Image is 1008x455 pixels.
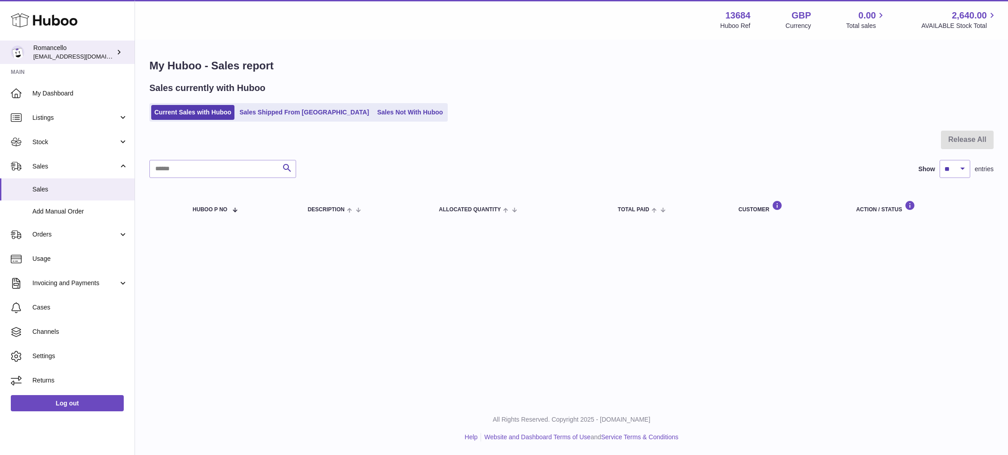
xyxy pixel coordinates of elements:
[32,303,128,312] span: Cases
[149,82,265,94] h2: Sales currently with Huboo
[142,415,1001,424] p: All Rights Reserved. Copyright 2025 - [DOMAIN_NAME]
[846,9,886,30] a: 0.00 Total sales
[921,22,997,30] span: AVAILABLE Stock Total
[465,433,478,441] a: Help
[738,200,838,213] div: Customer
[952,9,987,22] span: 2,640.00
[149,59,994,73] h1: My Huboo - Sales report
[33,53,132,60] span: [EMAIL_ADDRESS][DOMAIN_NAME]
[32,230,118,239] span: Orders
[32,328,128,336] span: Channels
[11,395,124,411] a: Log out
[32,352,128,360] span: Settings
[720,22,751,30] div: Huboo Ref
[32,255,128,263] span: Usage
[975,165,994,173] span: entries
[921,9,997,30] a: 2,640.00 AVAILABLE Stock Total
[32,185,128,194] span: Sales
[193,207,227,213] span: Huboo P no
[32,376,128,385] span: Returns
[792,9,811,22] strong: GBP
[725,9,751,22] strong: 13684
[32,279,118,287] span: Invoicing and Payments
[439,207,501,213] span: ALLOCATED Quantity
[918,165,935,173] label: Show
[484,433,590,441] a: Website and Dashboard Terms of Use
[374,105,446,120] a: Sales Not With Huboo
[32,162,118,171] span: Sales
[859,9,876,22] span: 0.00
[151,105,234,120] a: Current Sales with Huboo
[32,89,128,98] span: My Dashboard
[601,433,679,441] a: Service Terms & Conditions
[32,114,118,122] span: Listings
[32,138,118,146] span: Stock
[32,207,128,216] span: Add Manual Order
[786,22,811,30] div: Currency
[618,207,649,213] span: Total paid
[308,207,345,213] span: Description
[11,45,24,59] img: roman@romancello.co.uk
[846,22,886,30] span: Total sales
[481,433,678,441] li: and
[236,105,372,120] a: Sales Shipped From [GEOGRAPHIC_DATA]
[856,200,985,213] div: Action / Status
[33,44,114,61] div: Romancello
